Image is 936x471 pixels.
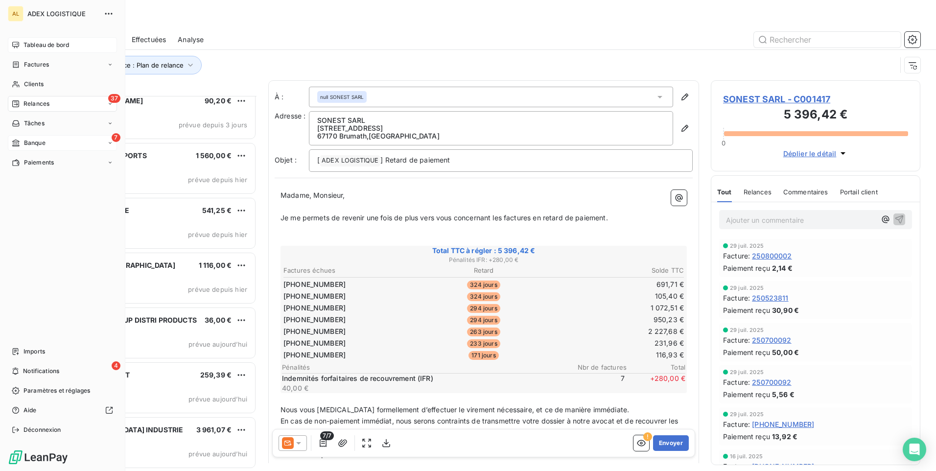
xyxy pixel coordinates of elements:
span: 294 jours [467,316,500,325]
span: 29 juil. 2025 [730,369,764,375]
span: [PHONE_NUMBER] [283,350,346,360]
span: Paramètres et réglages [23,386,90,395]
span: 29 juil. 2025 [730,285,764,291]
p: Indemnités forfaitaires de recouvrement (IFR) [282,374,564,383]
span: 90,20 € [205,96,232,105]
span: 5,56 € [772,389,795,400]
span: ADEX LOGISTIQUE [27,10,98,18]
span: Objet : [275,156,297,164]
a: 37Relances [8,96,117,112]
span: Paiement reçu [723,431,770,442]
td: 231,96 € [551,338,684,349]
th: Solde TTC [551,265,684,276]
span: Paiement reçu [723,263,770,273]
span: Relances [23,99,49,108]
span: Commentaires [783,188,828,196]
span: prévue depuis hier [188,176,247,184]
span: Factures [24,60,49,69]
a: Paramètres et réglages [8,383,117,399]
span: En cas de non-paiement immédiat, nous serons contraints de transmettre votre dossier à notre avoc... [281,417,680,436]
button: Déplier le détail [780,148,851,159]
span: ADEX LOGISTIQUE [320,155,380,166]
span: Analyse [178,35,204,45]
span: + 280,00 € [627,374,685,393]
span: Total TTC à régler : 5 396,42 € [282,246,685,256]
span: 3 961,07 € [196,425,232,434]
p: [STREET_ADDRESS] [317,124,665,132]
span: 4 [112,361,120,370]
span: 1 116,00 € [199,261,232,269]
span: 294 jours [467,304,500,313]
span: SPIE [MEDICAL_DATA] INDUSTRIE [69,425,183,434]
label: À : [275,92,309,102]
span: Relances [744,188,772,196]
span: Facture : [723,419,750,429]
span: Paiement reçu [723,305,770,315]
span: 29 juil. 2025 [730,411,764,417]
span: Aide [23,406,37,415]
span: 2,14 € [772,263,793,273]
span: [PHONE_NUMBER] [283,280,346,289]
span: Paiement reçu [723,389,770,400]
span: 250800002 [752,251,792,261]
span: Madame, Monsieur, [281,191,345,199]
td: 105,40 € [551,291,684,302]
span: 259,39 € [200,371,232,379]
span: [PHONE_NUMBER] [752,419,814,429]
div: AL [8,6,23,22]
span: prévue depuis 3 jours [179,121,247,129]
span: Facture : [723,335,750,345]
span: Pénalités IFR : + 280,00 € [282,256,685,264]
span: 50,00 € [772,347,799,357]
th: Factures échues [283,265,416,276]
span: 0 [722,139,725,147]
span: 541,25 € [202,206,232,214]
span: Total [627,363,685,371]
img: Logo LeanPay [8,449,69,465]
span: prévue depuis hier [188,285,247,293]
span: 171 jours [468,351,498,360]
span: Déplier le détail [783,148,837,159]
span: Paiement reçu [723,347,770,357]
span: Effectuées [132,35,166,45]
span: Paiements [24,158,54,167]
span: Pénalités [282,363,568,371]
button: Envoyer [653,435,689,451]
span: Clients [24,80,44,89]
span: Adresse : [275,112,305,120]
div: Open Intercom Messenger [903,438,926,461]
span: Notifications [23,367,59,376]
span: Tâches [24,119,45,128]
a: Tableau de bord [8,37,117,53]
span: 29 juil. 2025 [730,327,764,333]
span: [PHONE_NUMBER] [283,315,346,325]
span: Portail client [840,188,878,196]
span: 324 jours [467,281,500,289]
td: 116,93 € [551,350,684,360]
input: Rechercher [754,32,901,47]
button: Plan de relance : Plan de relance [70,56,202,74]
span: 29 juil. 2025 [730,243,764,249]
span: GIE G D P E GROUP DISTRI PRODUCTS [69,316,197,324]
td: 691,71 € [551,279,684,290]
span: 30,90 € [772,305,799,315]
span: [ [317,156,320,164]
a: Tâches [8,116,117,131]
span: Déconnexion [23,425,61,434]
p: 67170 Brumath , [GEOGRAPHIC_DATA] [317,132,665,140]
span: [PHONE_NUMBER] [283,327,346,336]
span: Facture : [723,377,750,387]
td: 950,23 € [551,314,684,325]
span: 233 jours [467,339,500,348]
span: 263 jours [467,328,500,336]
span: Facture : [723,293,750,303]
span: Nbr de factures [568,363,627,371]
span: Tableau de bord [23,41,69,49]
span: prévue aujourd’hui [188,450,247,458]
a: Paiements [8,155,117,170]
td: 2 227,68 € [551,326,684,337]
span: SONEST SARL - C001417 [723,93,908,106]
a: 7Banque [8,135,117,151]
span: 37 [108,94,120,103]
span: prévue depuis hier [188,231,247,238]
